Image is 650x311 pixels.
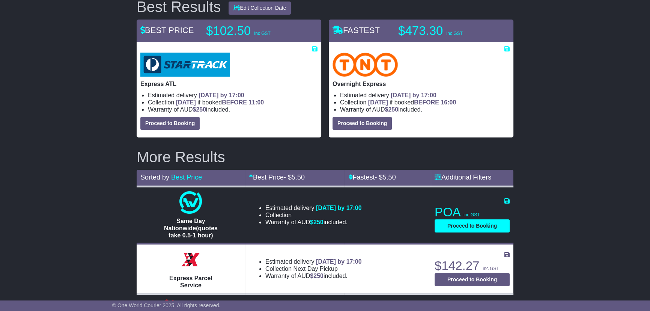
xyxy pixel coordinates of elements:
span: © One World Courier 2025. All rights reserved. [112,302,221,308]
span: inc GST [446,31,462,36]
button: Proceed to Booking [435,219,510,232]
span: 11:00 [248,99,264,106]
button: Edit Collection Date [229,2,291,15]
span: Next Day Pickup [293,266,338,272]
span: - $ [375,174,396,181]
li: Warranty of AUD included. [265,219,362,226]
button: Proceed to Booking [140,117,200,130]
span: - $ [284,174,305,181]
span: [DATE] by 17:00 [316,205,362,211]
img: Border Express: Express Parcel Service [179,248,202,271]
li: Estimated delivery [340,92,510,99]
span: BEFORE [222,99,247,106]
img: StarTrack: Express ATL [140,53,230,77]
span: BEST PRICE [140,26,194,35]
img: TNT Domestic: Overnight Express [333,53,398,77]
span: [DATE] by 17:00 [316,258,362,265]
li: Warranty of AUD included. [340,106,510,113]
p: Express ATL [140,80,317,88]
span: BEFORE [414,99,439,106]
span: inc GST [483,266,499,271]
li: Collection [265,211,362,219]
span: if booked [176,99,264,106]
span: 250 [196,106,206,113]
a: Best Price [171,174,202,181]
span: 250 [313,219,323,225]
p: $473.30 [398,23,492,38]
a: Best Price- $5.50 [249,174,305,181]
span: [DATE] [176,99,196,106]
span: $ [385,106,398,113]
img: One World Courier: Same Day Nationwide(quotes take 0.5-1 hour) [179,191,202,214]
span: [DATE] by 17:00 [199,92,244,98]
span: FASTEST [333,26,380,35]
li: Estimated delivery [265,204,362,211]
button: Proceed to Booking [333,117,392,130]
p: Overnight Express [333,80,510,88]
span: 16:00 [441,99,456,106]
a: Additional Filters [435,174,491,181]
span: if booked [368,99,456,106]
span: Sorted by [140,174,169,181]
li: Warranty of AUD included. [265,272,362,279]
span: 5.50 [383,174,396,181]
a: Fastest- $5.50 [348,174,396,181]
span: Same Day Nationwide(quotes take 0.5-1 hour) [164,218,218,239]
li: Collection [340,99,510,106]
span: [DATE] by 17:00 [391,92,436,98]
li: Collection [148,99,317,106]
p: POA [435,205,510,220]
span: [DATE] [368,99,388,106]
span: Express Parcel Service [169,275,212,288]
p: $142.27 [435,258,510,273]
span: 250 [313,273,323,279]
span: inc GST [463,212,480,217]
li: Warranty of AUD included. [148,106,317,113]
button: Proceed to Booking [435,273,510,286]
li: Estimated delivery [265,258,362,265]
span: inc GST [254,31,270,36]
span: $ [310,273,323,279]
h2: More Results [137,149,513,165]
span: 5.50 [292,174,305,181]
span: $ [193,106,206,113]
span: $ [310,219,323,225]
p: $102.50 [206,23,300,38]
li: Collection [265,265,362,272]
span: 250 [388,106,398,113]
li: Estimated delivery [148,92,317,99]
